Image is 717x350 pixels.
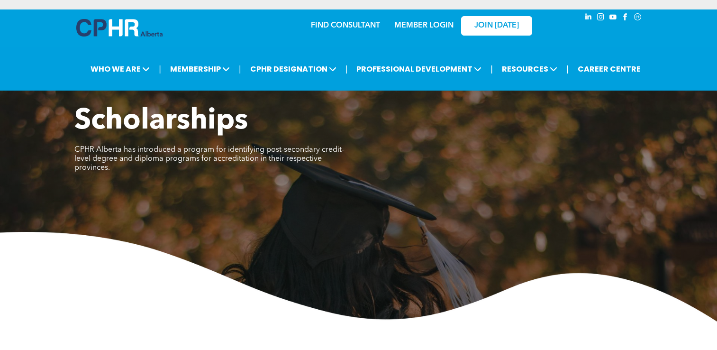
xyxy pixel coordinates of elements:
[575,60,644,78] a: CAREER CENTRE
[499,60,560,78] span: RESOURCES
[345,59,348,79] li: |
[633,12,643,25] a: Social network
[74,146,344,172] span: CPHR Alberta has introduced a program for identifying post-secondary credit-level degree and dipl...
[167,60,233,78] span: MEMBERSHIP
[394,22,454,29] a: MEMBER LOGIN
[608,12,618,25] a: youtube
[247,60,339,78] span: CPHR DESIGNATION
[159,59,161,79] li: |
[461,16,532,36] a: JOIN [DATE]
[620,12,631,25] a: facebook
[354,60,484,78] span: PROFESSIONAL DEVELOPMENT
[596,12,606,25] a: instagram
[76,19,163,37] img: A blue and white logo for cp alberta
[311,22,380,29] a: FIND CONSULTANT
[74,107,248,136] span: Scholarships
[583,12,594,25] a: linkedin
[88,60,153,78] span: WHO WE ARE
[474,21,519,30] span: JOIN [DATE]
[239,59,241,79] li: |
[490,59,493,79] li: |
[566,59,569,79] li: |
